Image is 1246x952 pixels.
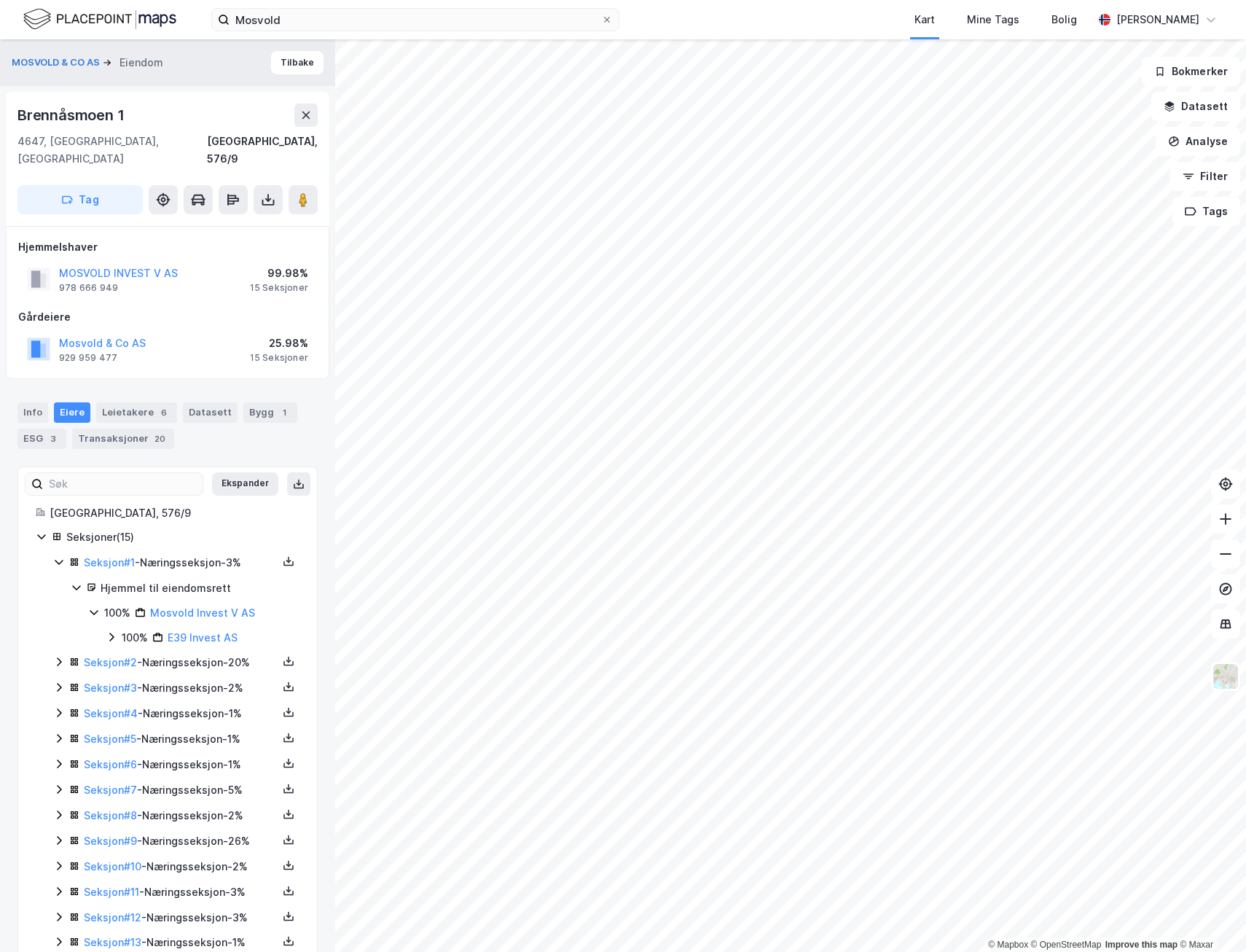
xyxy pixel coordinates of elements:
[157,405,171,420] div: 6
[17,104,127,127] div: Brennåsmoen 1
[1051,11,1077,28] div: Bolig
[243,402,297,423] div: Bygg
[18,238,317,256] div: Hjemmelshaver
[914,11,935,28] div: Kart
[271,51,324,74] button: Tilbake
[84,936,141,948] a: Seksjon#13
[84,909,278,926] div: - Næringsseksjon - 3%
[1212,663,1239,690] img: Z
[50,504,299,522] div: [GEOGRAPHIC_DATA], 576/9
[72,429,174,449] div: Transaksjoner
[84,886,139,898] a: Seksjon#11
[152,432,168,446] div: 20
[168,631,238,644] a: E39 Invest AS
[84,911,141,924] a: Seksjon#12
[84,705,278,722] div: - Næringsseksjon - 1%
[59,352,117,364] div: 929 959 477
[23,7,176,32] img: logo.f888ab2527a4732fd821a326f86c7f29.svg
[43,473,203,495] input: Søk
[212,472,278,496] button: Ekspander
[1031,940,1102,950] a: OpenStreetMap
[84,832,278,850] div: - Næringsseksjon - 26%
[84,835,137,847] a: Seksjon#9
[84,556,135,569] a: Seksjon#1
[1172,197,1240,226] button: Tags
[84,858,278,875] div: - Næringsseksjon - 2%
[84,809,137,822] a: Seksjon#8
[277,405,291,420] div: 1
[84,784,137,796] a: Seksjon#7
[17,429,66,449] div: ESG
[17,133,207,168] div: 4647, [GEOGRAPHIC_DATA], [GEOGRAPHIC_DATA]
[988,940,1028,950] a: Mapbox
[66,528,299,546] div: Seksjoner ( 15 )
[1151,92,1240,121] button: Datasett
[84,682,137,694] a: Seksjon#3
[183,402,238,423] div: Datasett
[230,9,601,31] input: Søk på adresse, matrikkel, gårdeiere, leietakere eller personer
[1116,11,1199,28] div: [PERSON_NAME]
[1105,940,1178,950] a: Improve this map
[207,133,318,168] div: [GEOGRAPHIC_DATA], 576/9
[84,733,136,745] a: Seksjon#5
[46,432,60,446] div: 3
[84,934,278,951] div: - Næringsseksjon - 1%
[122,629,148,647] div: 100%
[84,707,138,719] a: Seksjon#4
[1156,127,1240,156] button: Analyse
[84,883,278,901] div: - Næringsseksjon - 3%
[84,860,141,873] a: Seksjon#10
[59,282,118,294] div: 978 666 949
[84,807,278,824] div: - Næringsseksjon - 2%
[250,335,308,352] div: 25.98%
[101,580,299,597] div: Hjemmel til eiendomsrett
[250,282,308,294] div: 15 Seksjoner
[84,679,278,697] div: - Næringsseksjon - 2%
[119,54,163,71] div: Eiendom
[1170,162,1240,191] button: Filter
[84,781,278,799] div: - Næringsseksjon - 5%
[17,402,48,423] div: Info
[84,758,137,770] a: Seksjon#6
[17,185,143,214] button: Tag
[967,11,1019,28] div: Mine Tags
[84,654,278,671] div: - Næringsseksjon - 20%
[84,730,278,748] div: - Næringsseksjon - 1%
[1142,57,1240,86] button: Bokmerker
[104,604,130,622] div: 100%
[150,606,255,619] a: Mosvold Invest V AS
[84,656,137,668] a: Seksjon#2
[84,554,278,571] div: - Næringsseksjon - 3%
[54,402,90,423] div: Eiere
[250,352,308,364] div: 15 Seksjoner
[250,265,308,282] div: 99.98%
[96,402,177,423] div: Leietakere
[1173,882,1246,952] iframe: Chat Widget
[18,308,317,326] div: Gårdeiere
[84,756,278,773] div: - Næringsseksjon - 1%
[12,55,103,70] button: MOSVOLD & CO AS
